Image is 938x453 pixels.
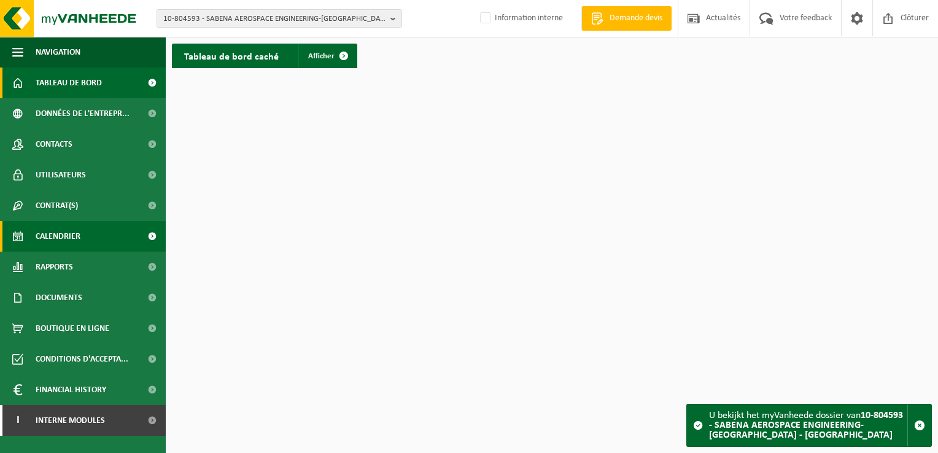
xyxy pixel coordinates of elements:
span: Interne modules [36,405,105,436]
span: Demande devis [607,12,665,25]
label: Information interne [478,9,563,28]
span: Conditions d'accepta... [36,344,128,374]
div: U bekijkt het myVanheede dossier van [709,405,907,446]
span: Boutique en ligne [36,313,109,344]
span: Documents [36,282,82,313]
span: Calendrier [36,221,80,252]
span: Financial History [36,374,106,405]
span: Navigation [36,37,80,68]
span: Utilisateurs [36,160,86,190]
button: 10-804593 - SABENA AEROSPACE ENGINEERING-[GEOGRAPHIC_DATA] - [GEOGRAPHIC_DATA] [157,9,402,28]
a: Demande devis [581,6,672,31]
span: Contrat(s) [36,190,78,221]
h2: Tableau de bord caché [172,44,291,68]
span: Tableau de bord [36,68,102,98]
span: Données de l'entrepr... [36,98,130,129]
strong: 10-804593 - SABENA AEROSPACE ENGINEERING-[GEOGRAPHIC_DATA] - [GEOGRAPHIC_DATA] [709,411,903,440]
span: Afficher [308,52,335,60]
a: Afficher [298,44,356,68]
span: Contacts [36,129,72,160]
span: I [12,405,23,436]
span: 10-804593 - SABENA AEROSPACE ENGINEERING-[GEOGRAPHIC_DATA] - [GEOGRAPHIC_DATA] [163,10,386,28]
span: Rapports [36,252,73,282]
